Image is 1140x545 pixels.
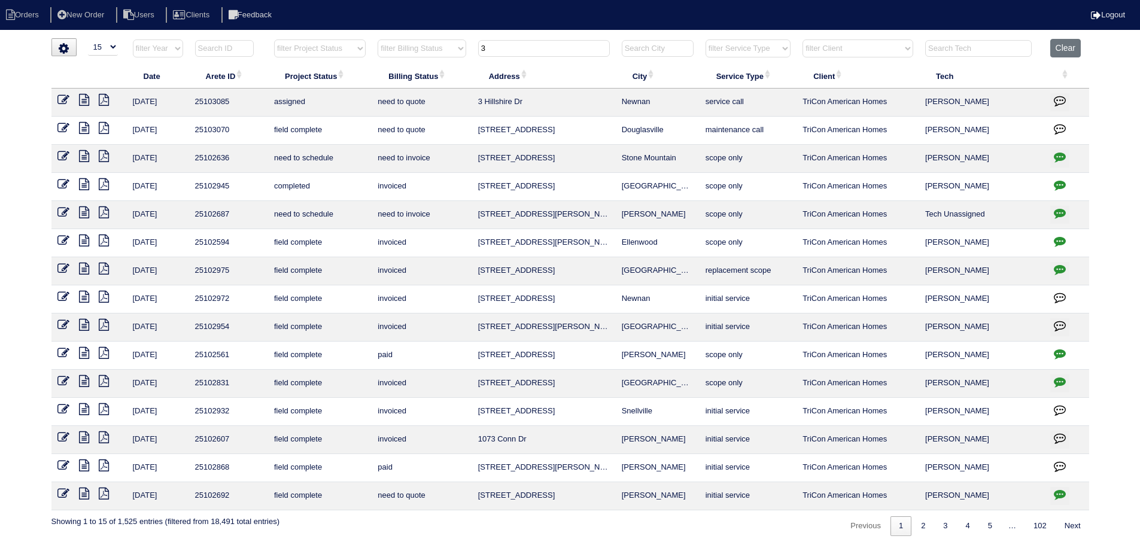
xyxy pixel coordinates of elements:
[700,482,797,510] td: initial service
[127,145,189,173] td: [DATE]
[616,313,700,342] td: [GEOGRAPHIC_DATA]
[616,482,700,510] td: [PERSON_NAME]
[919,173,1044,201] td: [PERSON_NAME]
[189,426,268,454] td: 25102607
[797,63,919,89] th: Client: activate to sort column ascending
[268,257,372,285] td: field complete
[919,482,1044,510] td: [PERSON_NAME]
[268,454,372,482] td: field complete
[797,89,919,117] td: TriCon American Homes
[1025,516,1055,536] a: 102
[268,117,372,145] td: field complete
[797,426,919,454] td: TriCon American Homes
[797,173,919,201] td: TriCon American Homes
[616,145,700,173] td: Stone Mountain
[372,117,472,145] td: need to quote
[189,117,268,145] td: 25103070
[372,370,472,398] td: invoiced
[372,398,472,426] td: invoiced
[372,482,472,510] td: need to quote
[919,145,1044,173] td: [PERSON_NAME]
[372,257,472,285] td: invoiced
[797,342,919,370] td: TriCon American Homes
[700,145,797,173] td: scope only
[127,454,189,482] td: [DATE]
[616,229,700,257] td: Ellenwood
[268,342,372,370] td: field complete
[268,89,372,117] td: assigned
[919,229,1044,257] td: [PERSON_NAME]
[1091,10,1125,19] a: Logout
[127,229,189,257] td: [DATE]
[127,285,189,313] td: [DATE]
[127,117,189,145] td: [DATE]
[372,145,472,173] td: need to invoice
[372,342,472,370] td: paid
[1056,516,1089,536] a: Next
[797,229,919,257] td: TriCon American Homes
[842,516,889,536] a: Previous
[700,201,797,229] td: scope only
[919,313,1044,342] td: [PERSON_NAME]
[195,40,254,57] input: Search ID
[616,257,700,285] td: [GEOGRAPHIC_DATA]
[616,342,700,370] td: [PERSON_NAME]
[127,89,189,117] td: [DATE]
[372,313,472,342] td: invoiced
[127,63,189,89] th: Date
[1050,39,1081,57] button: Clear
[472,342,616,370] td: [STREET_ADDRESS]
[372,201,472,229] td: need to invoice
[189,173,268,201] td: 25102945
[616,117,700,145] td: Douglasville
[127,398,189,426] td: [DATE]
[919,342,1044,370] td: [PERSON_NAME]
[372,426,472,454] td: invoiced
[189,342,268,370] td: 25102561
[700,313,797,342] td: initial service
[50,7,114,23] li: New Order
[127,313,189,342] td: [DATE]
[700,454,797,482] td: initial service
[372,89,472,117] td: need to quote
[268,426,372,454] td: field complete
[700,426,797,454] td: initial service
[472,117,616,145] td: [STREET_ADDRESS]
[268,313,372,342] td: field complete
[616,454,700,482] td: [PERSON_NAME]
[616,426,700,454] td: [PERSON_NAME]
[797,370,919,398] td: TriCon American Homes
[268,370,372,398] td: field complete
[472,426,616,454] td: 1073 Conn Dr
[700,285,797,313] td: initial service
[913,516,934,536] a: 2
[189,370,268,398] td: 25102831
[935,516,956,536] a: 3
[797,454,919,482] td: TriCon American Homes
[919,117,1044,145] td: [PERSON_NAME]
[700,370,797,398] td: scope only
[189,313,268,342] td: 25102954
[372,173,472,201] td: invoiced
[127,342,189,370] td: [DATE]
[472,63,616,89] th: Address: activate to sort column ascending
[268,285,372,313] td: field complete
[189,285,268,313] td: 25102972
[700,398,797,426] td: initial service
[616,173,700,201] td: [GEOGRAPHIC_DATA]
[700,63,797,89] th: Service Type: activate to sort column ascending
[700,117,797,145] td: maintenance call
[919,285,1044,313] td: [PERSON_NAME]
[616,89,700,117] td: Newnan
[472,89,616,117] td: 3 Hillshire Dr
[268,201,372,229] td: need to schedule
[919,370,1044,398] td: [PERSON_NAME]
[957,516,978,536] a: 4
[616,63,700,89] th: City: activate to sort column ascending
[189,257,268,285] td: 25102975
[268,173,372,201] td: completed
[919,454,1044,482] td: [PERSON_NAME]
[268,482,372,510] td: field complete
[472,482,616,510] td: [STREET_ADDRESS]
[166,7,219,23] li: Clients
